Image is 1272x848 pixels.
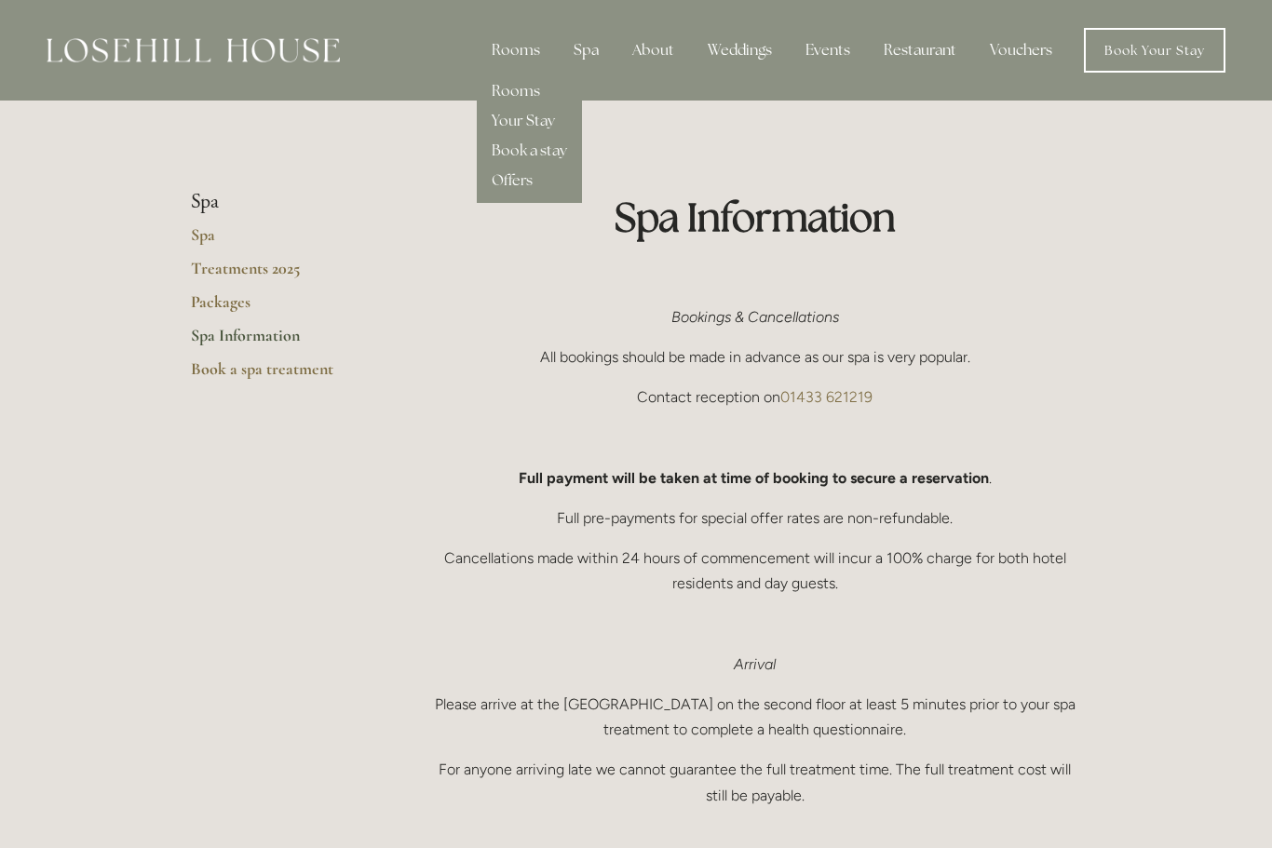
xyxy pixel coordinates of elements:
[428,505,1081,531] p: Full pre-payments for special offer rates are non-refundable.
[428,384,1081,410] p: Contact reception on
[428,465,1081,491] p: .
[519,469,989,487] strong: Full payment will be taken at time of booking to secure a reservation
[492,170,533,190] a: Offers
[47,38,340,62] img: Losehill House
[191,325,369,358] a: Spa Information
[693,32,787,69] div: Weddings
[734,655,776,673] em: Arrival
[615,192,896,242] strong: Spa Information
[780,388,873,406] a: 01433 621219
[428,545,1081,596] p: Cancellations made within 24 hours of commencement will incur a 100% charge for both hotel reside...
[869,32,971,69] div: Restaurant
[559,32,614,69] div: Spa
[671,308,839,326] em: Bookings & Cancellations
[191,291,369,325] a: Packages
[1084,28,1225,73] a: Book Your Stay
[791,32,865,69] div: Events
[191,358,369,392] a: Book a spa treatment
[428,757,1081,807] p: For anyone arriving late we cannot guarantee the full treatment time. The full treatment cost wil...
[428,344,1081,370] p: All bookings should be made in advance as our spa is very popular.
[191,190,369,214] li: Spa
[191,258,369,291] a: Treatments 2025
[975,32,1067,69] a: Vouchers
[492,141,567,160] a: Book a stay
[617,32,689,69] div: About
[428,692,1081,742] p: Please arrive at the [GEOGRAPHIC_DATA] on the second floor at least 5 minutes prior to your spa t...
[492,81,540,101] a: Rooms
[191,224,369,258] a: Spa
[492,111,555,130] a: Your Stay
[477,32,555,69] div: Rooms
